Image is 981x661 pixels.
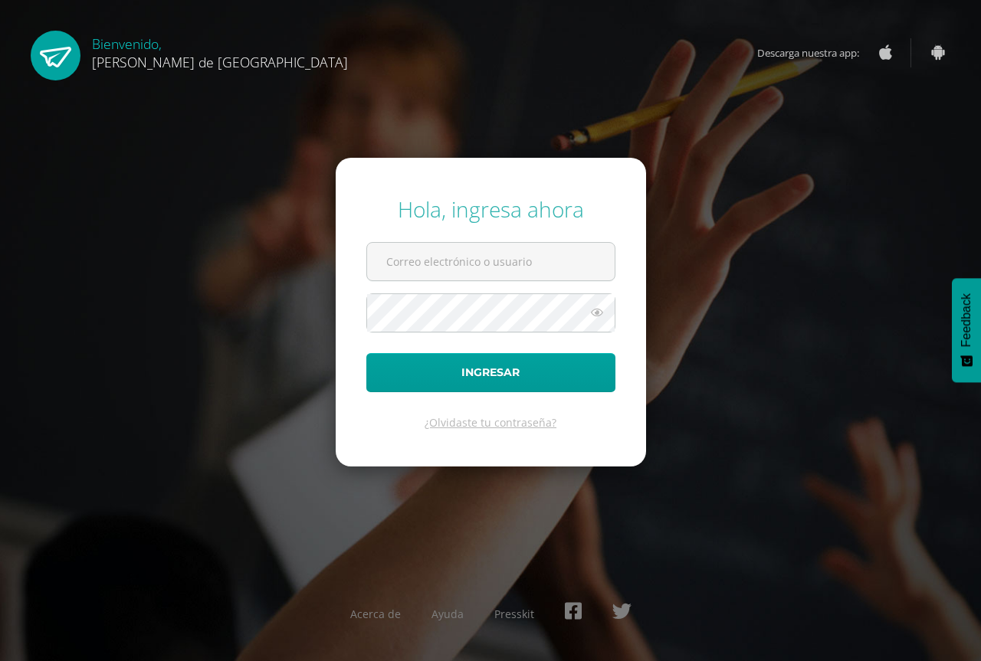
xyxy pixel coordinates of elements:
span: Descarga nuestra app: [757,38,874,67]
button: Ingresar [366,353,615,392]
a: Presskit [494,607,534,621]
a: ¿Olvidaste tu contraseña? [425,415,556,430]
span: Feedback [960,293,973,347]
a: Acerca de [350,607,401,621]
div: Bienvenido, [92,31,348,71]
div: Hola, ingresa ahora [366,195,615,224]
span: [PERSON_NAME] de [GEOGRAPHIC_DATA] [92,53,348,71]
input: Correo electrónico o usuario [367,243,615,280]
a: Ayuda [431,607,464,621]
button: Feedback - Mostrar encuesta [952,278,981,382]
